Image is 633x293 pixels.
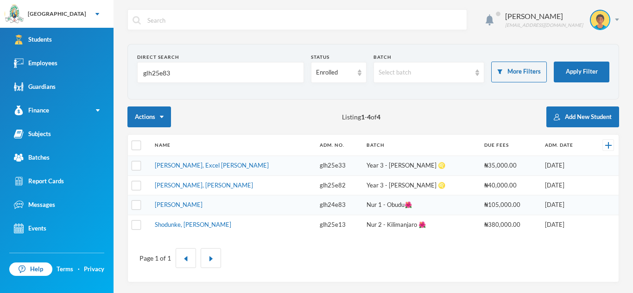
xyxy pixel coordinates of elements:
[14,129,51,139] div: Subjects
[540,156,590,176] td: [DATE]
[377,113,380,121] b: 4
[362,175,480,195] td: Year 3 - [PERSON_NAME] ♌️
[540,175,590,195] td: [DATE]
[505,11,583,22] div: [PERSON_NAME]
[505,22,583,29] div: [EMAIL_ADDRESS][DOMAIN_NAME]
[362,195,480,215] td: Nur 1 - Obudu🌺
[480,215,540,234] td: ₦380,000.00
[14,35,52,44] div: Students
[14,106,49,115] div: Finance
[540,215,590,234] td: [DATE]
[362,135,480,156] th: Batch
[14,82,56,92] div: Guardians
[14,153,50,162] div: Batches
[133,16,141,25] img: search
[373,54,485,61] div: Batch
[480,156,540,176] td: ₦35,000.00
[591,11,609,29] img: STUDENT
[137,54,304,61] div: Direct Search
[480,135,540,156] th: Due Fees
[361,113,365,121] b: 1
[315,195,362,215] td: glh24e83
[78,265,80,274] div: ·
[155,201,203,208] a: [PERSON_NAME]
[315,175,362,195] td: glh25e82
[127,106,171,127] button: Actions
[311,54,367,61] div: Status
[28,10,86,18] div: [GEOGRAPHIC_DATA]
[150,135,315,156] th: Name
[155,221,231,228] a: Shodunke, [PERSON_NAME]
[14,200,55,210] div: Messages
[14,224,46,233] div: Events
[540,195,590,215] td: [DATE]
[316,68,353,77] div: Enrolled
[605,142,612,149] img: +
[14,58,57,68] div: Employees
[342,112,380,122] span: Listing - of
[546,106,619,127] button: Add New Student
[362,156,480,176] td: Year 3 - [PERSON_NAME] ♌️
[139,253,171,263] div: Page 1 of 1
[57,265,73,274] a: Terms
[491,62,547,82] button: More Filters
[155,181,253,189] a: [PERSON_NAME], [PERSON_NAME]
[480,195,540,215] td: ₦105,000.00
[367,113,371,121] b: 4
[362,215,480,234] td: Nur 2 - Kilimanjaro 🌺
[315,135,362,156] th: Adm. No.
[379,68,471,77] div: Select batch
[480,175,540,195] td: ₦40,000.00
[14,176,64,186] div: Report Cards
[315,215,362,234] td: glh25e13
[540,135,590,156] th: Adm. Date
[315,156,362,176] td: glh25e33
[9,262,52,276] a: Help
[5,5,24,24] img: logo
[142,62,299,83] input: Name, Admin No, Phone number, Email Address
[155,162,269,169] a: [PERSON_NAME], Excel [PERSON_NAME]
[554,62,609,82] button: Apply Filter
[146,10,462,31] input: Search
[84,265,104,274] a: Privacy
